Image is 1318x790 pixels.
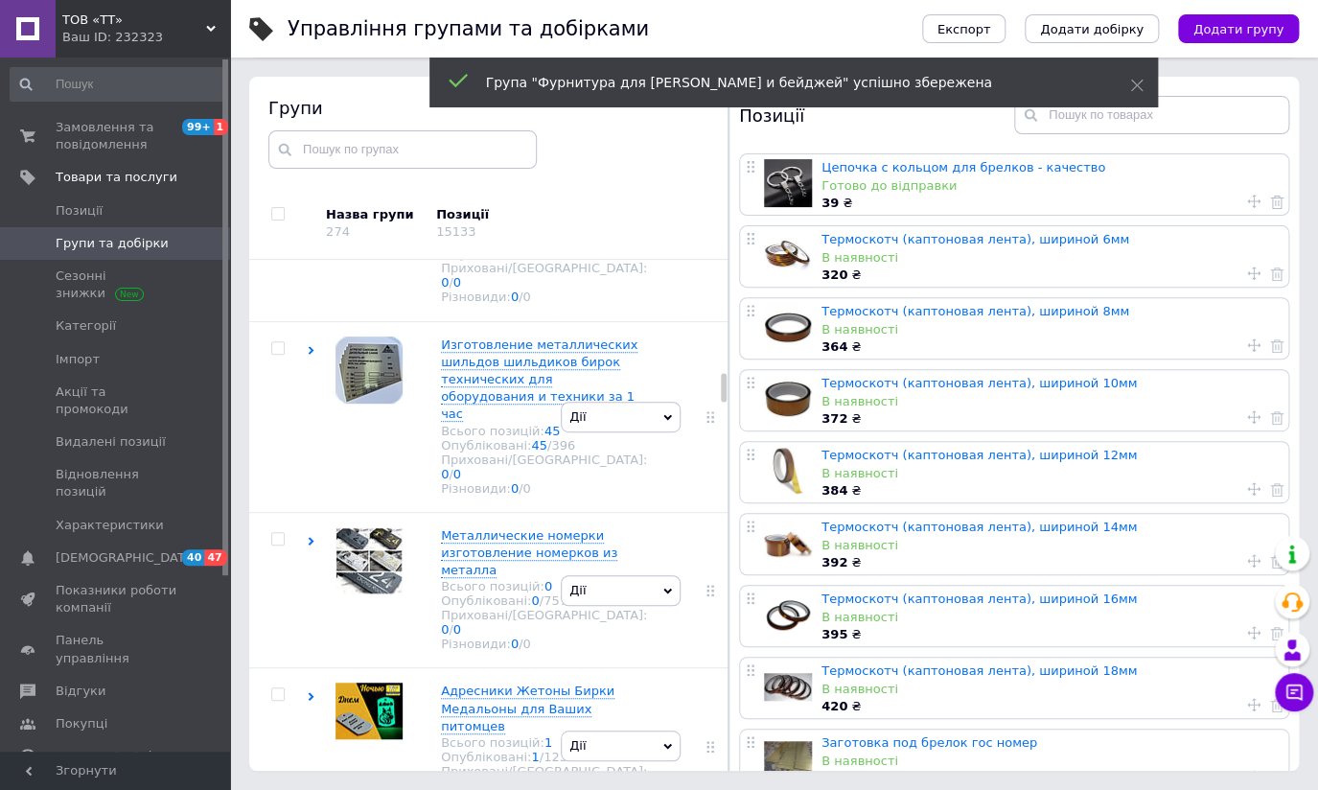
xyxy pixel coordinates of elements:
[326,206,422,223] div: Назва групи
[441,684,614,732] span: Адресники Жетоны Бирки Медальоны для Ваших питомцев
[214,119,229,135] span: 1
[821,592,1137,606] a: Термоскотч (каптоновая лента), шириной 16мм
[1270,193,1283,210] a: Видалити товар
[441,735,647,750] div: Всього позицій:
[821,177,1279,195] div: Готово до відправки
[821,554,1279,571] div: ₴
[569,738,586,753] span: Дії
[1270,696,1283,713] a: Видалити товар
[821,626,1279,643] div: ₴
[511,637,519,651] a: 0
[821,376,1137,390] a: Термоскотч (каптоновая лента), шириной 10мм
[62,12,206,29] span: ТОВ «ТТ»
[441,622,449,637] a: 0
[821,555,847,569] b: 392
[821,609,1279,626] div: В наявності
[821,196,839,210] b: 39
[540,593,567,608] span: /
[182,119,214,135] span: 99+
[288,17,649,40] h1: Управління групами та добірками
[821,249,1279,267] div: В наявності
[441,608,647,637] div: Приховані/[GEOGRAPHIC_DATA]:
[1178,14,1299,43] button: Додати групу
[511,290,519,304] a: 0
[453,275,461,290] a: 0
[486,73,1082,92] div: Група "Фурнитура для [PERSON_NAME] и бейджей" успішно збережена
[821,735,1037,750] a: Заготовка под брелок гос номер
[441,637,647,651] div: Різновиди:
[56,119,177,153] span: Замовлення та повідомлення
[449,275,461,290] span: /
[569,409,586,424] span: Дії
[821,304,1129,318] a: Термоскотч (каптоновая лента), шириной 8мм
[821,411,847,426] b: 372
[522,290,530,304] div: 0
[326,224,350,239] div: 274
[547,438,575,453] span: /
[436,206,599,223] div: Позиції
[441,275,449,290] a: 0
[1025,14,1159,43] button: Додати добірку
[522,481,530,496] div: 0
[335,337,403,404] img: Изготовление металлических шильдов шильдиков бирок технических для оборудования и техники за 1 час
[531,593,539,608] a: 0
[56,267,177,302] span: Сезонні знижки
[441,579,647,593] div: Всього позицій:
[569,583,586,597] span: Дії
[56,582,177,616] span: Показники роботи компанії
[821,267,847,282] b: 320
[441,290,647,304] div: Різновиди:
[56,351,100,368] span: Імпорт
[519,290,531,304] span: /
[10,67,225,102] input: Пошук
[821,663,1137,678] a: Термоскотч (каптоновая лента), шириной 18мм
[551,438,575,453] div: 396
[821,770,1279,787] div: ₴
[56,433,166,451] span: Видалені позиції
[511,481,519,496] a: 0
[1270,480,1283,498] a: Видалити товар
[335,683,403,739] img: Адресники Жетоны Бирки Медальоны для Ваших питомцев
[56,748,159,765] span: Каталог ProSale
[1040,22,1144,36] span: Додати добірку
[453,622,461,637] a: 0
[441,438,647,453] div: Опубліковані:
[56,383,177,418] span: Акції та промокоди
[56,632,177,666] span: Панель управління
[1270,337,1283,354] a: Видалити товар
[56,317,116,335] span: Категорії
[441,337,637,422] span: Изготовление металлических шильдов шильдиков бирок технических для оборудования и техники за 1 час
[937,22,991,36] span: Експорт
[821,232,1129,246] a: Термоскотч (каптоновая лента), шириной 6мм
[441,528,617,577] span: Металлические номерки изготовление номерков из металла
[1193,22,1283,36] span: Додати групу
[821,771,839,785] b: 69
[441,750,647,764] div: Опубліковані:
[544,424,561,438] a: 45
[453,467,461,481] a: 0
[821,338,1279,356] div: ₴
[531,750,539,764] a: 1
[441,453,647,481] div: Приховані/[GEOGRAPHIC_DATA]:
[441,593,647,608] div: Опубліковані:
[56,202,103,220] span: Позиції
[56,549,197,567] span: [DEMOGRAPHIC_DATA]
[821,448,1137,462] a: Термоскотч (каптоновая лента), шириной 12мм
[182,549,204,566] span: 40
[821,465,1279,482] div: В наявності
[268,96,709,120] div: Групи
[544,579,552,593] a: 0
[543,750,567,764] div: 123
[821,321,1279,338] div: В наявності
[739,96,1014,134] div: Позиції
[543,593,567,608] div: 757
[544,735,552,750] a: 1
[821,410,1279,428] div: ₴
[821,698,1279,715] div: ₴
[1270,265,1283,282] a: Видалити товар
[821,195,1279,212] div: ₴
[204,549,226,566] span: 47
[1270,768,1283,785] a: Видалити товар
[335,527,403,594] img: Металлические номерки изготовление номерков из металла
[268,130,537,169] input: Пошук по групах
